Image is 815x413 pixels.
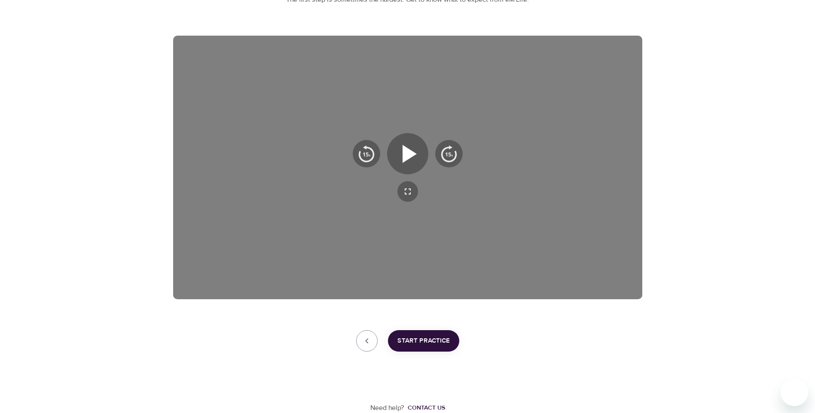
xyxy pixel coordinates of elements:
button: Start Practice [388,330,459,352]
a: Contact us [404,404,445,412]
div: Contact us [408,404,445,412]
p: Need help? [370,403,404,413]
span: Start Practice [397,335,450,346]
img: 15s_next.svg [440,145,458,162]
img: 15s_prev.svg [358,145,375,162]
iframe: Button to launch messaging window [781,379,808,406]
